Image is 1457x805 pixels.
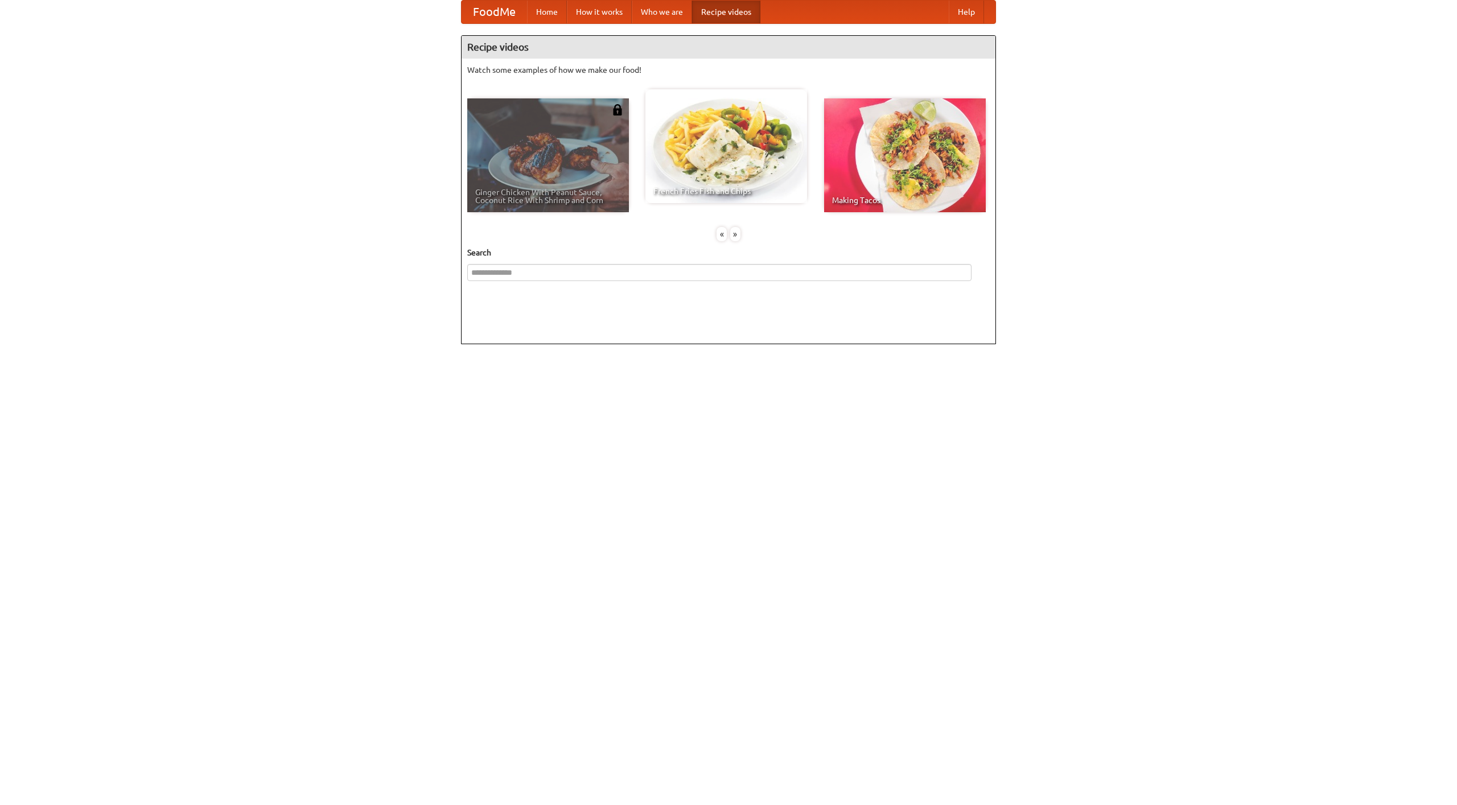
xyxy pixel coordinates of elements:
h4: Recipe videos [462,36,995,59]
a: Recipe videos [692,1,760,23]
a: Home [527,1,567,23]
p: Watch some examples of how we make our food! [467,64,990,76]
a: Help [949,1,984,23]
a: Making Tacos [824,98,986,212]
div: » [730,227,740,241]
img: 483408.png [612,104,623,115]
a: French Fries Fish and Chips [645,89,807,203]
span: Making Tacos [832,196,978,204]
a: Who we are [632,1,692,23]
div: « [717,227,727,241]
a: How it works [567,1,632,23]
h5: Search [467,247,990,258]
span: French Fries Fish and Chips [653,187,799,195]
a: FoodMe [462,1,527,23]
